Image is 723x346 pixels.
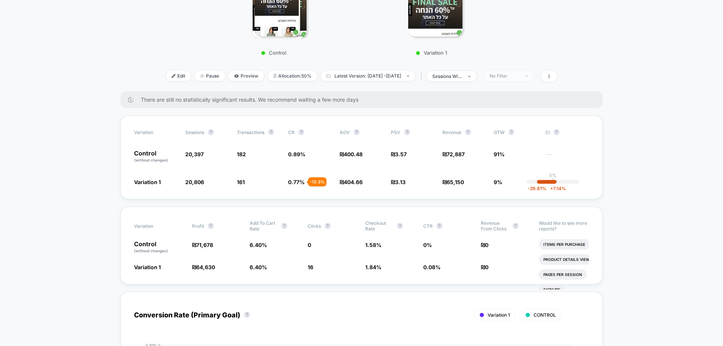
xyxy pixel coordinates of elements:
span: 20,806 [185,179,204,185]
span: 182 [237,151,246,157]
span: Revenue From Clicks [481,220,509,232]
span: Revenue [442,130,461,135]
span: Variation 1 [488,312,510,318]
button: ? [268,129,274,135]
img: end [525,75,528,77]
p: Variation 1 [366,50,497,56]
span: Variation [134,129,175,135]
span: 0.89 % [288,151,305,157]
span: 64,630 [196,264,215,270]
button: ? [436,223,442,229]
span: 404.66 [344,179,363,185]
span: AOV [340,130,350,135]
span: ₪ [340,179,363,185]
button: ? [397,223,403,229]
span: 16 [308,264,313,270]
p: 0% [549,172,557,178]
span: Transactions [237,130,264,135]
button: ? [298,129,304,135]
p: Control [134,241,185,254]
button: ? [465,129,471,135]
span: Edit [166,71,191,81]
span: 0 % [423,242,432,248]
span: Latest Version: [DATE] - [DATE] [321,71,415,81]
span: 161 [237,179,245,185]
span: Profit [192,223,204,229]
span: --- [545,152,589,163]
span: OTW [494,129,535,135]
span: Allocation: 50% [268,71,317,81]
img: calendar [326,74,331,78]
span: CR [288,130,294,135]
div: - 13.3 % [308,177,326,186]
span: ₪ [391,179,406,185]
span: ₪ [391,151,407,157]
li: Product Details Views Rate [539,254,608,265]
span: CTR [423,223,433,229]
p: Would like to see more reports? [539,220,589,232]
span: (without changes) [134,248,168,253]
button: ? [281,223,287,229]
button: ? [508,129,514,135]
span: PSV [391,130,400,135]
span: 1.58 % [365,242,381,248]
span: Variation [134,220,175,232]
p: Control [210,50,337,56]
li: Items Per Purchase [539,239,590,250]
span: CONTROL [534,312,556,318]
span: 3.13 [395,179,406,185]
button: ? [554,129,560,135]
button: ? [208,129,214,135]
img: edit [172,74,175,78]
p: Control [134,150,178,163]
span: 91% [494,151,505,157]
span: Clicks [308,223,321,229]
span: Checkout Rate [365,220,393,232]
span: 0.77 % [288,179,305,185]
li: Pages Per Session [539,269,587,280]
span: (without changes) [134,158,168,162]
span: 71,678 [196,242,213,248]
span: 20,397 [185,151,204,157]
button: ? [513,223,519,229]
li: Signups [539,284,565,295]
span: Variation 1 [134,179,161,185]
span: ₪ [442,151,465,157]
img: end [407,75,409,77]
span: Preview [229,71,264,81]
span: 0 [485,242,488,248]
div: sessions with impression [432,73,462,79]
span: 400.48 [344,151,363,157]
button: ? [244,312,250,318]
span: 0 [485,264,488,270]
span: Add To Cart Rate [250,220,278,232]
span: 72,887 [447,151,465,157]
span: ₪ [192,242,213,248]
span: Variation 1 [134,264,161,270]
img: rebalance [273,74,276,78]
p: | [552,178,554,184]
span: 6.40 % [250,264,267,270]
span: | [419,71,427,82]
span: 6.40 % [250,242,267,248]
span: 65,150 [447,179,464,185]
span: ₪ [192,264,215,270]
span: Pause [195,71,225,81]
div: No Filter [490,73,520,79]
span: ₪ [481,242,488,248]
span: Sessions [185,130,204,135]
span: There are still no statistically significant results. We recommend waiting a few more days [141,96,587,103]
span: CI [545,129,587,135]
span: 0.08 % [423,264,441,270]
span: ₪ [442,179,464,185]
img: end [200,74,204,78]
button: ? [325,223,331,229]
img: end [468,76,471,77]
span: 0 [308,242,311,248]
span: + [550,186,553,191]
span: 3.57 [395,151,407,157]
span: 1.84 % [365,264,381,270]
span: -29.81 % [528,186,546,191]
span: 9% [494,179,502,185]
button: ? [354,129,360,135]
